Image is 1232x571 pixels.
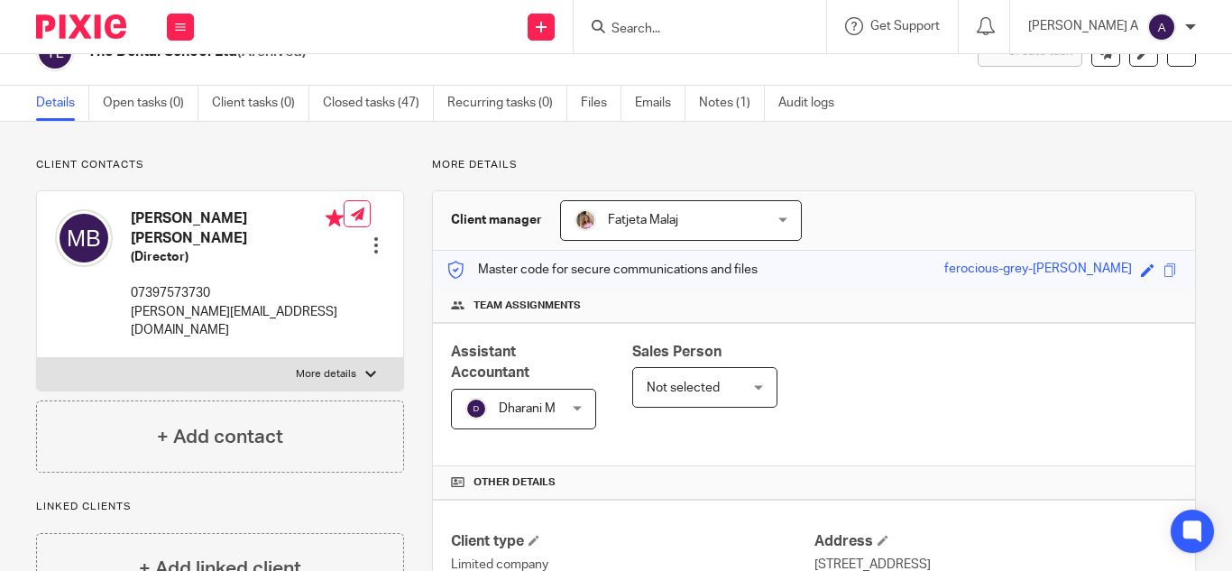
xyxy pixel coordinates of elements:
[131,248,344,266] h5: (Director)
[36,158,404,172] p: Client contacts
[635,86,685,121] a: Emails
[323,86,434,121] a: Closed tasks (47)
[451,211,542,229] h3: Client manager
[473,475,556,490] span: Other details
[473,299,581,313] span: Team assignments
[699,86,765,121] a: Notes (1)
[447,86,567,121] a: Recurring tasks (0)
[103,86,198,121] a: Open tasks (0)
[647,382,720,394] span: Not selected
[465,398,487,419] img: svg%3E
[36,14,126,39] img: Pixie
[499,402,556,415] span: Dharani M
[131,209,344,248] h4: [PERSON_NAME] [PERSON_NAME]
[632,345,722,359] span: Sales Person
[581,86,621,121] a: Files
[814,532,1177,551] h4: Address
[610,22,772,38] input: Search
[131,303,344,340] p: [PERSON_NAME][EMAIL_ADDRESS][DOMAIN_NAME]
[212,86,309,121] a: Client tasks (0)
[296,367,356,382] p: More details
[870,20,940,32] span: Get Support
[451,532,814,551] h4: Client type
[131,284,344,302] p: 07397573730
[326,209,344,227] i: Primary
[55,209,113,267] img: svg%3E
[157,423,283,451] h4: + Add contact
[36,86,89,121] a: Details
[608,214,678,226] span: Fatjeta Malaj
[944,260,1132,281] div: ferocious-grey-[PERSON_NAME]
[451,345,529,380] span: Assistant Accountant
[432,158,1196,172] p: More details
[446,261,758,279] p: Master code for secure communications and files
[36,500,404,514] p: Linked clients
[1028,17,1138,35] p: [PERSON_NAME] A
[778,86,848,121] a: Audit logs
[1147,13,1176,41] img: svg%3E
[575,209,596,231] img: MicrosoftTeams-image%20(5).png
